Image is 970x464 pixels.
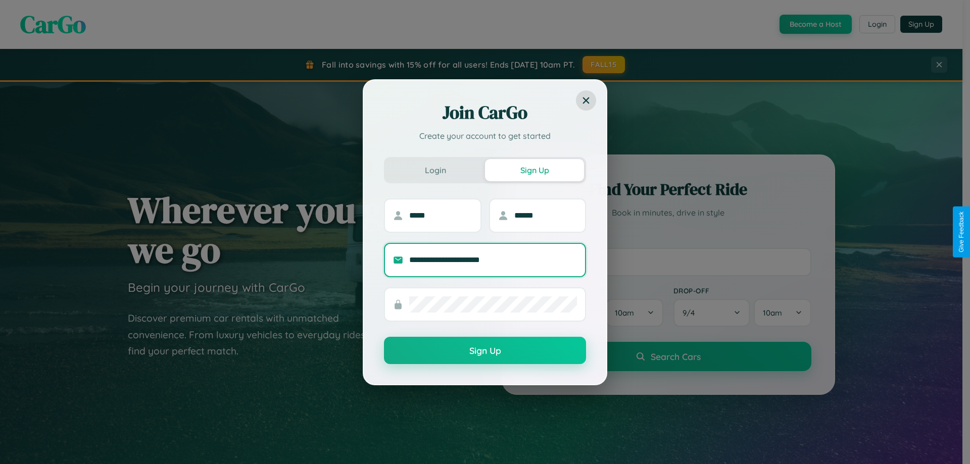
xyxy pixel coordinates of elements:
button: Sign Up [485,159,584,181]
p: Create your account to get started [384,130,586,142]
button: Sign Up [384,337,586,364]
div: Give Feedback [958,212,965,252]
button: Login [386,159,485,181]
h2: Join CarGo [384,100,586,125]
